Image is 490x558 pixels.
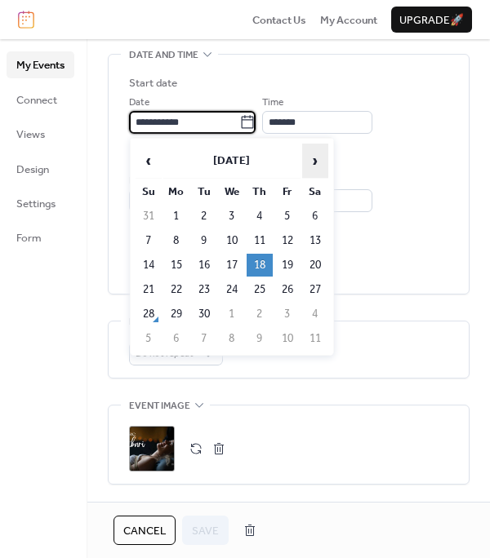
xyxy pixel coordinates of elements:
[136,144,161,177] span: ‹
[191,229,217,252] td: 9
[219,229,245,252] td: 10
[252,12,306,29] span: Contact Us
[129,426,175,472] div: ;
[219,278,245,301] td: 24
[136,327,162,350] td: 5
[219,205,245,228] td: 3
[136,278,162,301] td: 21
[191,303,217,325] td: 30
[247,278,273,301] td: 25
[391,7,472,33] button: Upgrade🚀
[219,303,245,325] td: 1
[16,92,57,108] span: Connect
[302,327,328,350] td: 11
[136,229,162,252] td: 7
[7,156,74,182] a: Design
[274,327,301,350] td: 10
[129,47,198,64] span: Date and time
[320,11,377,28] a: My Account
[219,180,245,203] th: We
[191,327,217,350] td: 7
[16,230,42,246] span: Form
[163,229,189,252] td: 8
[129,95,149,111] span: Date
[219,254,245,277] td: 17
[247,229,273,252] td: 11
[163,303,189,325] td: 29
[136,205,162,228] td: 31
[16,162,49,178] span: Design
[274,229,301,252] td: 12
[129,398,190,414] span: Event image
[191,254,217,277] td: 16
[16,196,56,212] span: Settings
[274,254,301,277] td: 19
[16,126,45,143] span: Views
[7,51,74,77] a: My Events
[191,278,217,301] td: 23
[163,254,189,277] td: 15
[320,12,377,29] span: My Account
[274,278,301,301] td: 26
[136,254,162,277] td: 14
[219,327,245,350] td: 8
[252,11,306,28] a: Contact Us
[302,278,328,301] td: 27
[302,205,328,228] td: 6
[16,57,65,73] span: My Events
[136,180,162,203] th: Su
[163,278,189,301] td: 22
[123,523,166,539] span: Cancel
[247,327,273,350] td: 9
[114,516,176,545] button: Cancel
[399,12,464,29] span: Upgrade 🚀
[303,144,327,177] span: ›
[163,144,301,179] th: [DATE]
[302,303,328,325] td: 4
[136,303,162,325] td: 28
[7,190,74,216] a: Settings
[191,205,217,228] td: 2
[7,86,74,113] a: Connect
[247,205,273,228] td: 4
[247,303,273,325] td: 2
[302,254,328,277] td: 20
[247,254,273,277] td: 18
[262,95,283,111] span: Time
[163,205,189,228] td: 1
[18,11,34,29] img: logo
[7,224,74,250] a: Form
[302,229,328,252] td: 13
[163,327,189,350] td: 6
[191,180,217,203] th: Tu
[274,303,301,325] td: 3
[302,180,328,203] th: Sa
[274,180,301,203] th: Fr
[7,121,74,147] a: Views
[274,205,301,228] td: 5
[129,75,177,91] div: Start date
[163,180,189,203] th: Mo
[247,180,273,203] th: Th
